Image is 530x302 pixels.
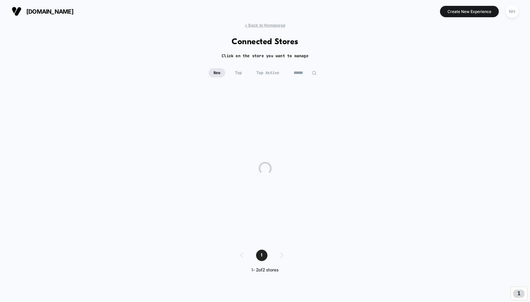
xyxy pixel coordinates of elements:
[26,8,73,15] span: [DOMAIN_NAME]
[252,68,284,77] span: Top Active
[245,23,285,28] span: < Back to Homepage
[440,6,499,17] button: Create New Experience
[10,6,75,17] button: [DOMAIN_NAME]
[209,68,225,77] span: New
[312,71,317,75] img: edit
[506,5,518,18] div: NH
[232,37,298,47] h1: Connected Stores
[230,68,247,77] span: Top
[222,53,308,59] h2: Click on the store you want to manage
[504,5,520,18] button: NH
[12,7,21,16] img: Visually logo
